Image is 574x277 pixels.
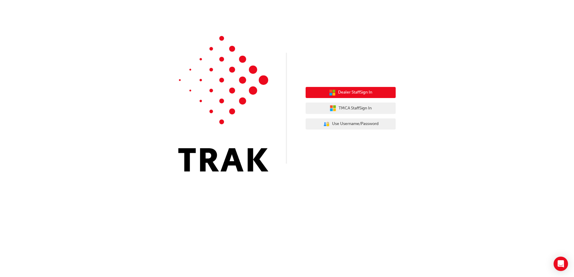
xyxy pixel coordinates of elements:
[339,105,372,112] span: TMCA Staff Sign In
[332,121,379,127] span: Use Username/Password
[306,87,396,98] button: Dealer StaffSign In
[338,89,372,96] span: Dealer Staff Sign In
[306,118,396,130] button: Use Username/Password
[178,36,268,171] img: Trak
[306,103,396,114] button: TMCA StaffSign In
[554,257,568,271] div: Open Intercom Messenger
